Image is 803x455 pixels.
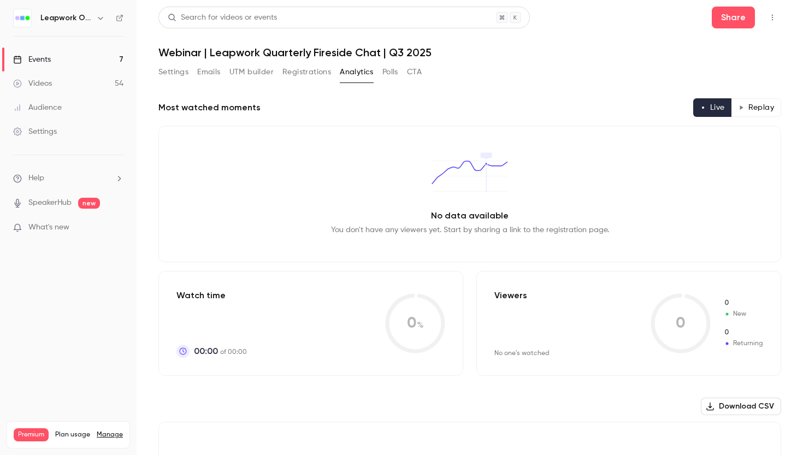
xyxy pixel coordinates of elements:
button: Replay [731,98,781,117]
button: Analytics [340,63,374,81]
div: No one's watched [494,349,550,358]
div: Audience [13,102,62,113]
span: New [724,309,763,319]
button: Share [712,7,755,28]
a: Manage [97,430,123,439]
div: Search for videos or events [168,12,277,23]
span: Plan usage [55,430,90,439]
a: SpeakerHub [28,197,72,209]
button: Live [693,98,732,117]
p: Watch time [176,289,247,302]
button: CTA [407,63,422,81]
h2: Most watched moments [158,101,261,114]
iframe: Noticeable Trigger [110,223,123,233]
span: Returning [724,328,763,338]
span: Premium [14,428,49,441]
h6: Leapwork Online Event [40,13,92,23]
span: Returning [724,339,763,348]
button: UTM builder [229,63,274,81]
li: help-dropdown-opener [13,173,123,184]
span: Help [28,173,44,184]
p: No data available [431,209,509,222]
h1: Webinar | Leapwork Quarterly Fireside Chat | Q3 2025 [158,46,781,59]
span: New [724,298,763,308]
button: Emails [197,63,220,81]
button: Registrations [282,63,331,81]
span: What's new [28,222,69,233]
div: Videos [13,78,52,89]
p: You don't have any viewers yet. Start by sharing a link to the registration page. [331,224,609,235]
img: Leapwork Online Event [14,9,31,27]
div: Settings [13,126,57,137]
button: Settings [158,63,188,81]
p: Viewers [494,289,527,302]
p: of 00:00 [194,345,247,358]
span: 00:00 [194,345,218,358]
button: Polls [382,63,398,81]
span: new [78,198,100,209]
button: Download CSV [701,398,781,415]
div: Events [13,54,51,65]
